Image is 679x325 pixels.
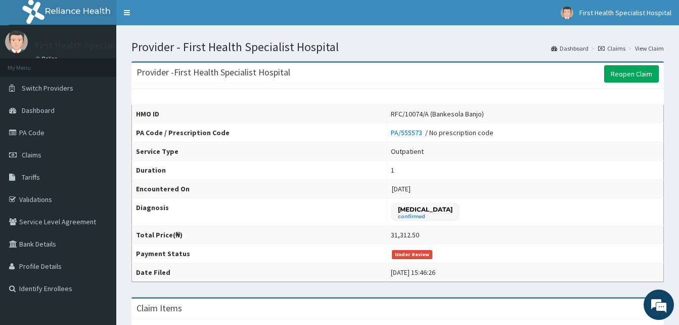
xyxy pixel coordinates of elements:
th: Encountered On [132,180,387,198]
span: First Health Specialist Hospital [579,8,671,17]
th: Duration [132,161,387,180]
a: PA/555573 [391,128,425,137]
a: View Claim [635,44,664,53]
th: PA Code / Prescription Code [132,124,387,142]
div: [DATE] 15:46:26 [391,267,435,277]
div: RFC/10074/A (Bankesola Banjo) [391,109,484,119]
h3: Provider - First Health Specialist Hospital [137,68,290,77]
th: Total Price(₦) [132,226,387,245]
div: 1 [391,165,394,175]
th: Payment Status [132,245,387,263]
th: HMO ID [132,105,387,124]
div: 31,312.50 [391,230,419,240]
th: Diagnosis [132,198,387,226]
p: [MEDICAL_DATA] [398,205,452,214]
h1: Provider - First Health Specialist Hospital [131,40,664,54]
span: Under Review [392,250,433,259]
span: [DATE] [392,184,411,193]
th: Date Filed [132,263,387,282]
div: / No prescription code [391,128,493,138]
span: Claims [22,150,41,159]
span: Tariffs [22,173,40,182]
a: Online [35,55,60,62]
small: confirmed [398,214,452,219]
a: Dashboard [551,44,589,53]
img: User Image [5,30,28,53]
a: Reopen Claim [604,65,659,83]
div: Outpatient [391,146,424,156]
span: Dashboard [22,106,55,115]
a: Claims [598,44,625,53]
img: User Image [561,7,573,19]
h3: Claim Items [137,304,182,313]
th: Service Type [132,142,387,161]
span: Switch Providers [22,84,73,93]
p: First Health Specialist Hospital [35,41,159,50]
